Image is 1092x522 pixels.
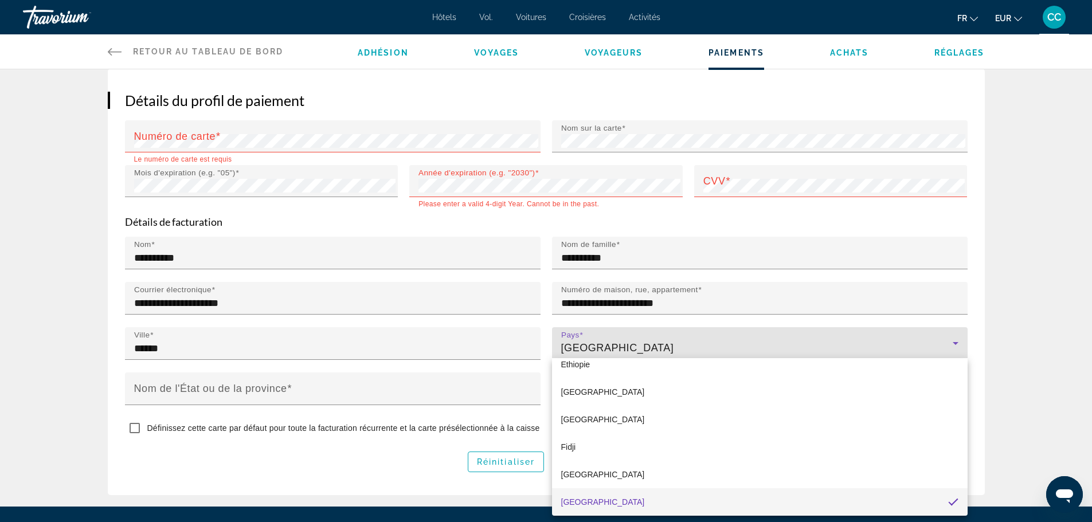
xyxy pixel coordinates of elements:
font: [GEOGRAPHIC_DATA] [561,470,645,479]
font: [GEOGRAPHIC_DATA] [561,497,645,507]
font: [GEOGRAPHIC_DATA] [561,387,645,397]
iframe: Bouton de lancement de la fenêtre de messagerie [1046,476,1083,513]
font: Ethiopie [561,360,590,369]
font: Fidji [561,442,576,452]
font: [GEOGRAPHIC_DATA] [561,415,645,424]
